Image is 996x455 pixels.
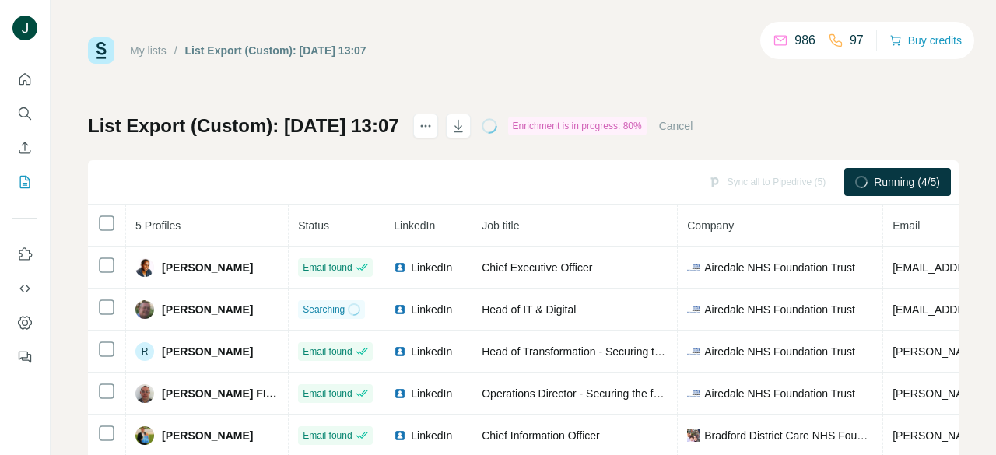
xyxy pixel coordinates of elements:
p: 986 [794,31,815,50]
span: Operations Director - Securing the future [482,387,678,400]
span: [PERSON_NAME] [162,428,253,443]
button: Search [12,100,37,128]
span: Email found [303,345,352,359]
span: Email [893,219,920,232]
span: Airedale NHS Foundation Trust [704,260,855,275]
img: company-logo [687,387,700,400]
button: Buy credits [889,30,962,51]
li: / [174,43,177,58]
button: Use Surfe on LinkedIn [12,240,37,268]
span: [PERSON_NAME] [162,302,253,317]
span: LinkedIn [411,302,452,317]
button: Enrich CSV [12,134,37,162]
img: Avatar [12,16,37,40]
img: Surfe Logo [88,37,114,64]
img: LinkedIn logo [394,429,406,442]
img: Avatar [135,384,154,403]
button: Cancel [659,118,693,134]
span: Bradford District Care NHS Foundation Trust [704,428,873,443]
span: Chief Executive Officer [482,261,592,274]
span: LinkedIn [394,219,435,232]
span: LinkedIn [411,386,452,401]
span: LinkedIn [411,260,452,275]
img: company-logo [687,345,700,358]
div: List Export (Custom): [DATE] 13:07 [185,43,366,58]
img: Avatar [135,426,154,445]
span: LinkedIn [411,428,452,443]
img: LinkedIn logo [394,303,406,316]
img: Avatar [135,300,154,319]
img: company-logo [687,261,700,274]
span: Searching [303,303,345,317]
button: My lists [12,168,37,196]
span: 5 Profiles [135,219,181,232]
button: Feedback [12,343,37,371]
span: Head of Transformation - Securing the Future NHP Team [482,345,756,358]
img: LinkedIn logo [394,261,406,274]
img: Avatar [135,258,154,277]
button: Dashboard [12,309,37,337]
img: LinkedIn logo [394,387,406,400]
a: My lists [130,44,167,57]
span: [PERSON_NAME] [162,260,253,275]
span: [PERSON_NAME] [162,344,253,359]
span: Email found [303,261,352,275]
span: Head of IT & Digital [482,303,576,316]
span: Job title [482,219,519,232]
button: actions [413,114,438,138]
span: Status [298,219,329,232]
span: Email found [303,429,352,443]
span: [PERSON_NAME] FICPEM [162,386,279,401]
span: Airedale NHS Foundation Trust [704,344,855,359]
button: Use Surfe API [12,275,37,303]
p: 97 [850,31,864,50]
div: Enrichment is in progress: 80% [508,117,647,135]
span: Email found [303,387,352,401]
span: Chief Information Officer [482,429,599,442]
span: Airedale NHS Foundation Trust [704,386,855,401]
button: Quick start [12,65,37,93]
span: Running (4/5) [874,174,940,190]
img: LinkedIn logo [394,345,406,358]
div: R [135,342,154,361]
img: company-logo [687,303,700,316]
img: company-logo [687,429,700,442]
span: Company [687,219,734,232]
h1: List Export (Custom): [DATE] 13:07 [88,114,399,138]
span: LinkedIn [411,344,452,359]
span: Airedale NHS Foundation Trust [704,302,855,317]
